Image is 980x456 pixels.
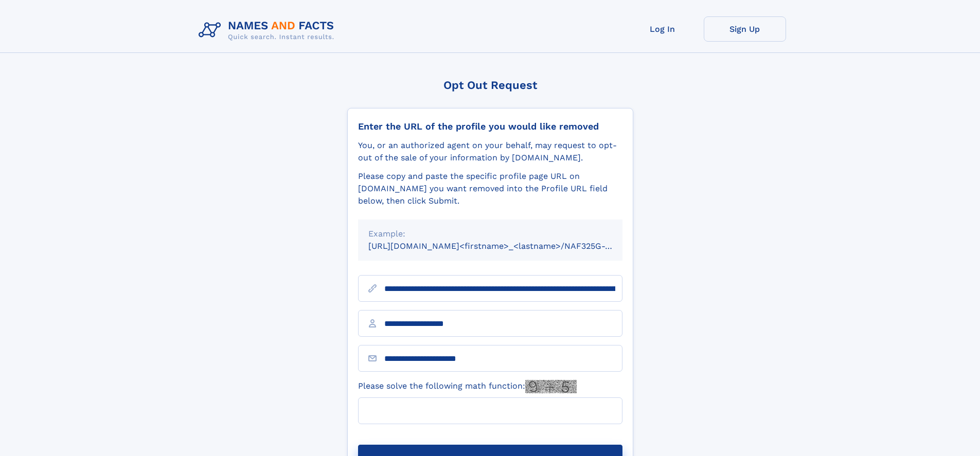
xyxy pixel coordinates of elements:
div: You, or an authorized agent on your behalf, may request to opt-out of the sale of your informatio... [358,139,622,164]
label: Please solve the following math function: [358,380,577,393]
a: Log In [621,16,704,42]
small: [URL][DOMAIN_NAME]<firstname>_<lastname>/NAF325G-xxxxxxxx [368,241,642,251]
div: Opt Out Request [347,79,633,92]
a: Sign Up [704,16,786,42]
img: Logo Names and Facts [194,16,343,44]
div: Example: [368,228,612,240]
div: Please copy and paste the specific profile page URL on [DOMAIN_NAME] you want removed into the Pr... [358,170,622,207]
div: Enter the URL of the profile you would like removed [358,121,622,132]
